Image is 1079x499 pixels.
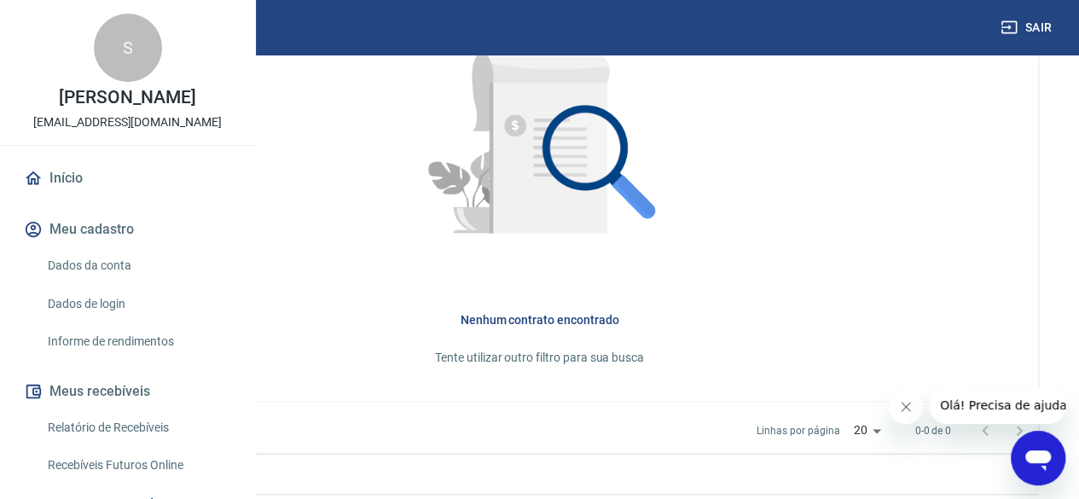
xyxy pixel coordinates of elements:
h6: Nenhum contrato encontrado [68,311,1011,328]
iframe: Fechar mensagem [889,390,923,424]
button: Meu cadastro [20,211,235,248]
a: Dados de login [41,287,235,322]
a: Início [20,160,235,197]
button: Sair [997,12,1059,44]
div: S [94,14,162,82]
a: Relatório de Recebíveis [41,410,235,445]
p: 0-0 de 0 [914,423,951,438]
a: Dados da conta [41,248,235,283]
p: [PERSON_NAME] [59,89,195,107]
a: Recebíveis Futuros Online [41,448,235,483]
span: Tente utilizar outro filtro para sua busca [435,351,644,364]
button: Meus recebíveis [20,373,235,410]
iframe: Mensagem da empresa [930,386,1065,424]
p: [EMAIL_ADDRESS][DOMAIN_NAME] [33,113,222,131]
a: Informe de rendimentos [41,324,235,359]
span: Olá! Precisa de ajuda? [10,12,143,26]
p: Linhas por página [757,423,839,438]
iframe: Botão para abrir a janela de mensagens [1011,431,1065,485]
div: 20 [846,418,887,443]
